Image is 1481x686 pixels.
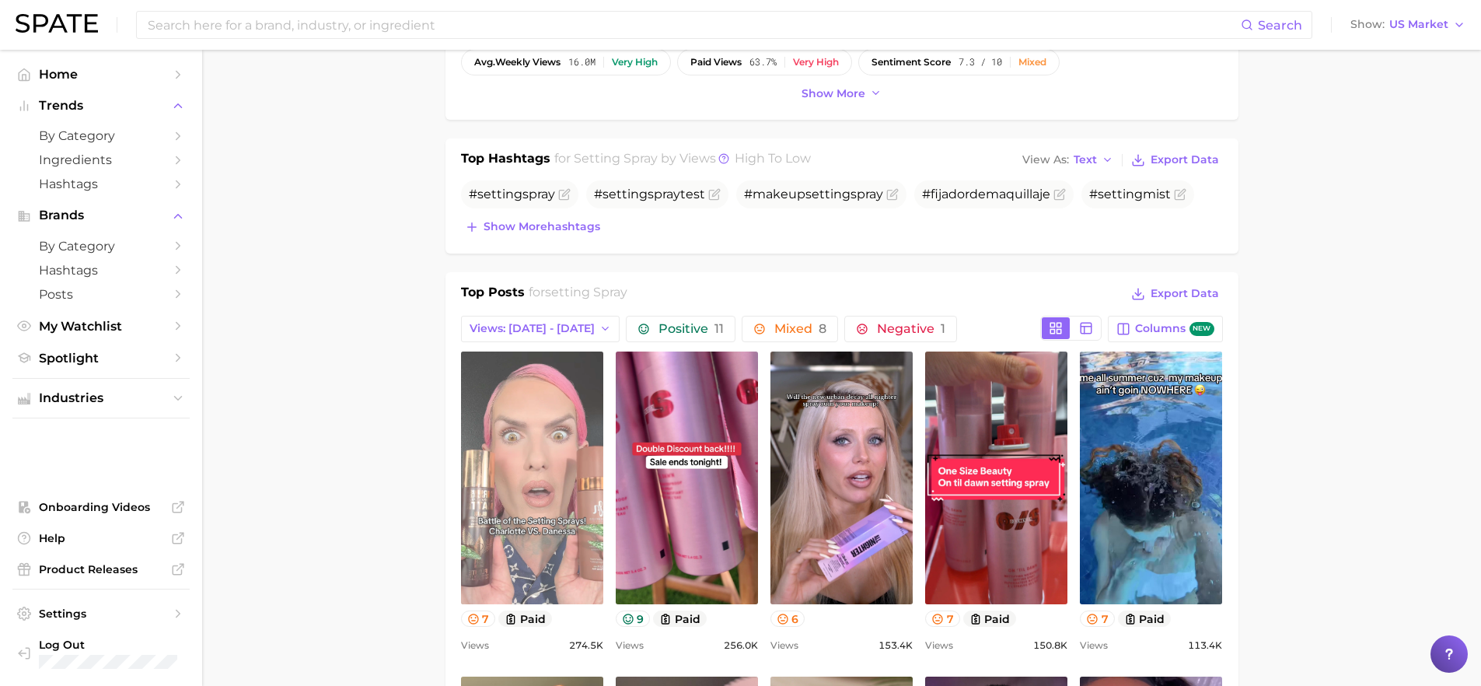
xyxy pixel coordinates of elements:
[708,188,721,201] button: Flag as miscategorized or irrelevant
[12,124,190,148] a: by Category
[886,188,899,201] button: Flag as miscategorized or irrelevant
[568,57,596,68] span: 16.0m
[925,636,953,655] span: Views
[12,527,190,550] a: Help
[484,220,600,233] span: Show more hashtags
[39,319,163,334] span: My Watchlist
[12,234,190,258] a: by Category
[1089,187,1171,201] span: # mist
[39,638,177,652] span: Log Out
[1033,636,1067,655] span: 150.8k
[1022,156,1069,164] span: View As
[1135,322,1214,337] span: Columns
[39,128,163,143] span: by Category
[724,636,758,655] span: 256.0k
[798,83,886,104] button: Show more
[12,94,190,117] button: Trends
[677,49,852,75] button: paid views63.7%Very high
[658,323,724,335] span: Positive
[39,562,163,576] span: Product Releases
[12,346,190,370] a: Spotlight
[12,172,190,196] a: Hashtags
[477,187,522,201] span: setting
[461,316,620,342] button: Views: [DATE] - [DATE]
[461,216,604,238] button: Show morehashtags
[470,322,595,335] span: Views: [DATE] - [DATE]
[545,285,627,299] span: setting spray
[39,531,163,545] span: Help
[1108,316,1222,342] button: Columnsnew
[690,57,742,68] span: paid views
[594,187,705,201] span: # test
[1174,188,1186,201] button: Flag as miscategorized or irrelevant
[461,611,496,627] button: 7
[819,321,826,336] span: 8
[461,636,489,655] span: Views
[616,636,644,655] span: Views
[522,187,555,201] span: spray
[12,148,190,172] a: Ingredients
[39,351,163,366] span: Spotlight
[498,611,552,627] button: paid
[1188,636,1222,655] span: 113.4k
[461,149,550,171] h1: Top Hashtags
[714,321,724,336] span: 11
[735,151,811,166] span: high to low
[12,258,190,282] a: Hashtags
[878,636,913,655] span: 153.4k
[39,99,163,113] span: Trends
[744,187,883,201] span: #makeup
[1350,20,1385,29] span: Show
[39,67,163,82] span: Home
[1389,20,1448,29] span: US Market
[1098,187,1143,201] span: setting
[1189,322,1214,337] span: new
[39,391,163,405] span: Industries
[12,633,190,674] a: Log out. Currently logged in with e-mail christel.bayle@loreal.com.
[1018,150,1118,170] button: View AsText
[749,57,777,68] span: 63.7%
[1118,611,1172,627] button: paid
[1151,153,1219,166] span: Export Data
[774,323,826,335] span: Mixed
[39,263,163,278] span: Hashtags
[1080,636,1108,655] span: Views
[653,611,707,627] button: paid
[558,188,571,201] button: Flag as miscategorized or irrelevant
[12,204,190,227] button: Brands
[554,149,811,171] h2: for by Views
[1127,149,1222,171] button: Export Data
[941,321,945,336] span: 1
[16,14,98,33] img: SPATE
[569,636,603,655] span: 274.5k
[12,62,190,86] a: Home
[39,287,163,302] span: Posts
[529,283,627,306] h2: for
[12,282,190,306] a: Posts
[603,187,648,201] span: setting
[12,314,190,338] a: My Watchlist
[871,57,951,68] span: sentiment score
[12,602,190,625] a: Settings
[1151,287,1219,300] span: Export Data
[461,283,525,306] h1: Top Posts
[469,187,555,201] span: #
[770,611,805,627] button: 6
[12,387,190,410] button: Industries
[1074,156,1097,164] span: Text
[802,87,865,100] span: Show more
[770,636,798,655] span: Views
[1080,611,1115,627] button: 7
[474,57,561,68] span: weekly views
[858,49,1060,75] button: sentiment score7.3 / 10Mixed
[1258,18,1302,33] span: Search
[616,611,651,627] button: 9
[146,12,1241,38] input: Search here for a brand, industry, or ingredient
[574,151,658,166] span: setting spray
[474,56,495,68] abbr: average
[39,177,163,191] span: Hashtags
[39,208,163,222] span: Brands
[922,187,1050,201] span: #fijadordemaquillaje
[648,187,680,201] span: spray
[39,239,163,254] span: by Category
